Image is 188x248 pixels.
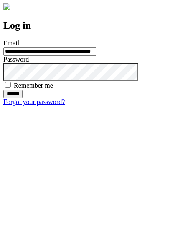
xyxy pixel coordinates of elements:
[3,98,65,105] a: Forgot your password?
[3,40,19,47] label: Email
[3,56,29,63] label: Password
[3,20,185,31] h2: Log in
[3,3,10,10] img: logo-4e3dc11c47720685a147b03b5a06dd966a58ff35d612b21f08c02c0306f2b779.png
[14,82,53,89] label: Remember me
